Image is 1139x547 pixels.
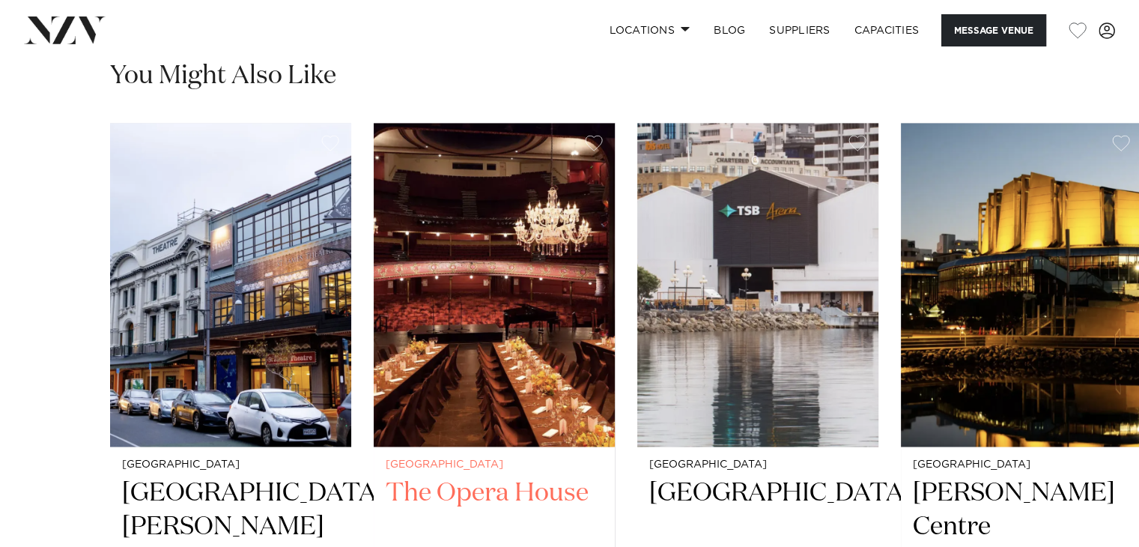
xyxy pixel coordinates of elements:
small: [GEOGRAPHIC_DATA] [386,459,603,470]
small: [GEOGRAPHIC_DATA] [913,459,1130,470]
a: Capacities [842,14,932,46]
button: Message Venue [941,14,1046,46]
img: nzv-logo.png [24,16,106,43]
small: [GEOGRAPHIC_DATA] [122,459,339,470]
h2: You Might Also Like [110,59,336,93]
small: [GEOGRAPHIC_DATA] [649,459,866,470]
a: SUPPLIERS [757,14,842,46]
a: Locations [597,14,702,46]
a: BLOG [702,14,757,46]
